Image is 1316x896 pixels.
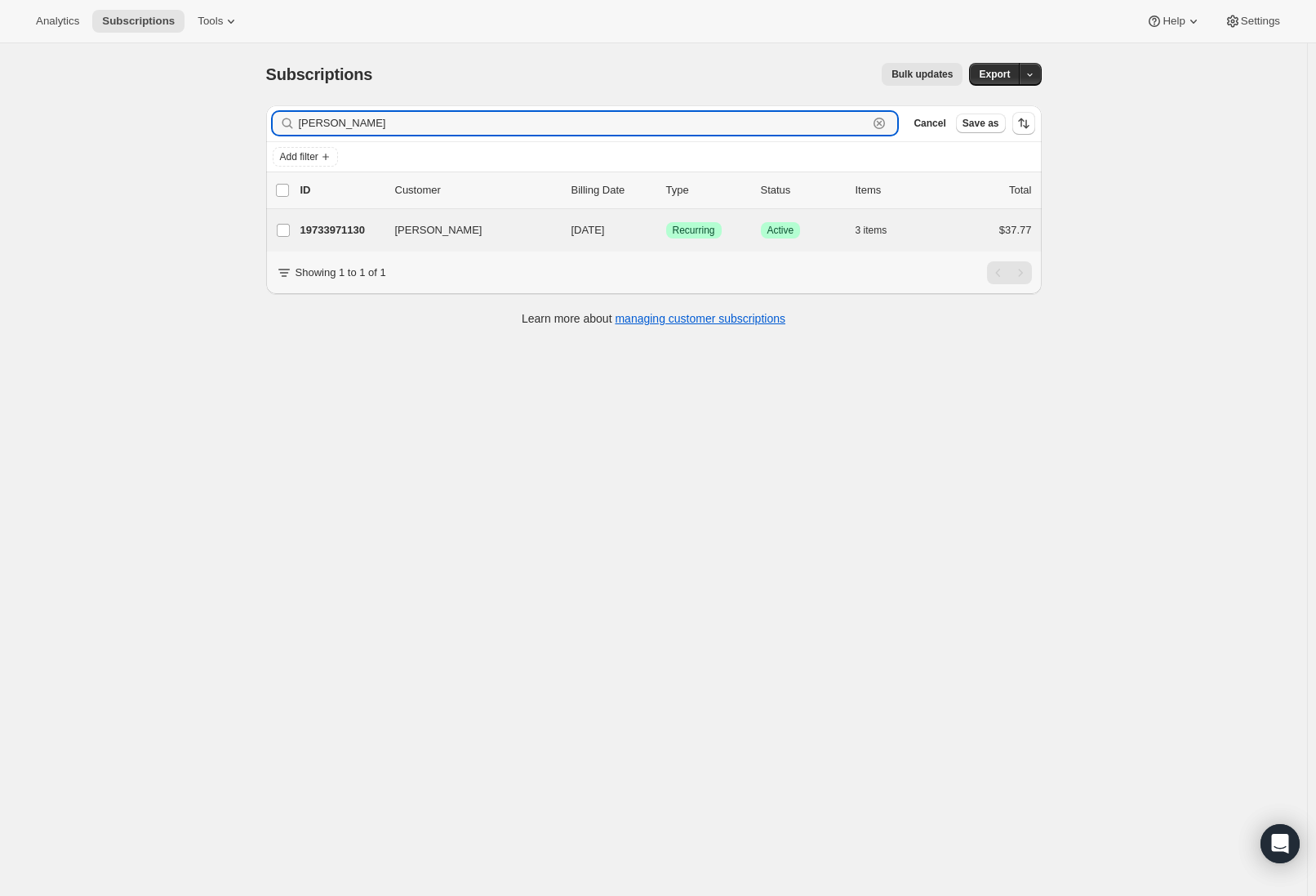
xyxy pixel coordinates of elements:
div: Open Intercom Messenger [1260,824,1300,863]
span: $37.77 [999,224,1032,236]
button: Clear [871,115,887,132]
span: [DATE] [571,224,605,236]
span: Help [1163,15,1185,28]
span: Subscriptions [266,65,373,83]
span: Export [979,68,1010,81]
span: Settings [1241,15,1280,28]
input: Filter subscribers [299,112,869,135]
button: Sort the results [1012,112,1035,135]
span: Analytics [36,15,79,28]
p: Learn more about [522,310,785,327]
span: Recurring [673,224,715,237]
span: [PERSON_NAME] [395,222,482,238]
button: [PERSON_NAME] [385,217,549,243]
div: Type [666,182,748,198]
span: Tools [198,15,223,28]
div: IDCustomerBilling DateTypeStatusItemsTotal [300,182,1032,198]
span: Active [767,224,794,237]
button: Save as [956,114,1006,133]
button: Tools [188,10,249,33]
p: Showing 1 to 1 of 1 [296,265,386,281]
p: Customer [395,182,558,198]
nav: Pagination [987,261,1032,284]
button: Help [1136,10,1211,33]
span: Cancel [914,117,945,130]
div: 19733971130[PERSON_NAME][DATE]SuccessRecurringSuccessActive3 items$37.77 [300,219,1032,242]
button: 3 items [856,219,905,242]
p: Total [1009,182,1031,198]
span: Add filter [280,150,318,163]
a: managing customer subscriptions [615,312,785,325]
p: ID [300,182,382,198]
div: Items [856,182,937,198]
button: Settings [1215,10,1290,33]
button: Export [969,63,1020,86]
p: Billing Date [571,182,653,198]
p: 19733971130 [300,222,382,238]
button: Subscriptions [92,10,185,33]
span: 3 items [856,224,887,237]
button: Analytics [26,10,89,33]
span: Bulk updates [891,68,953,81]
span: Save as [963,117,999,130]
button: Add filter [273,147,338,167]
span: Subscriptions [102,15,175,28]
p: Status [761,182,843,198]
button: Cancel [907,114,952,133]
button: Bulk updates [882,63,963,86]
